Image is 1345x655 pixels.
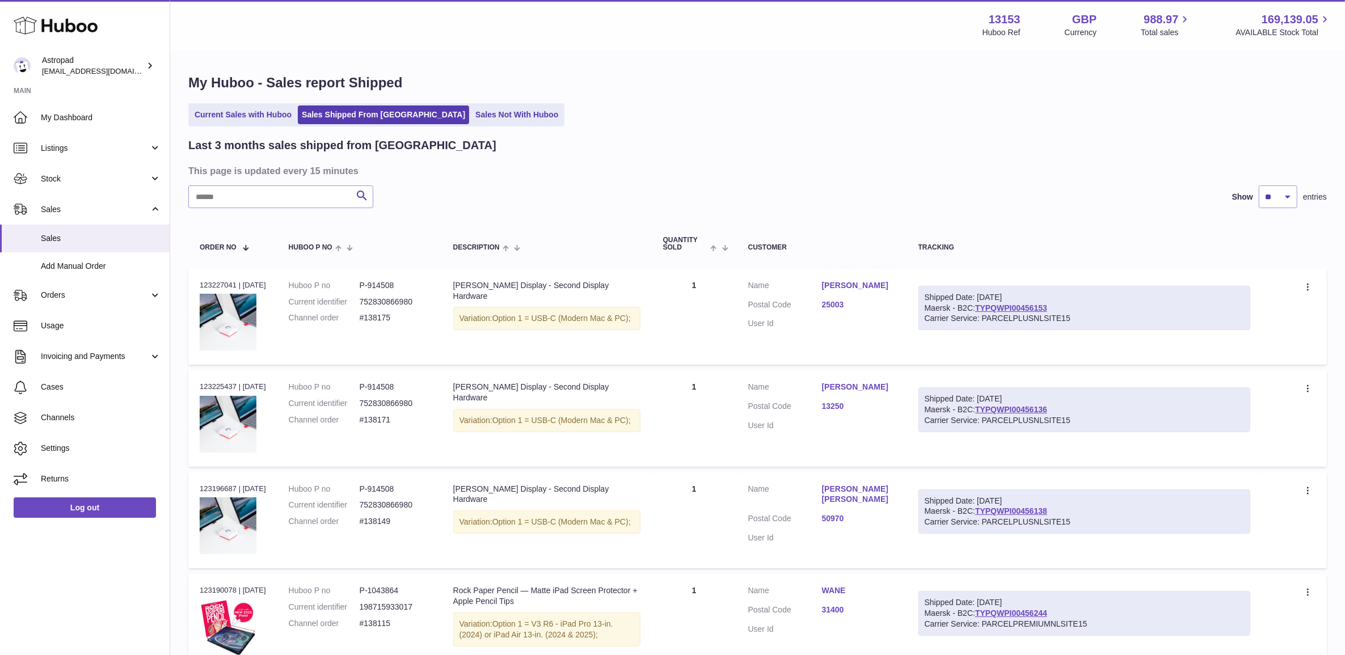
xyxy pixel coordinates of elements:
[453,280,640,302] div: [PERSON_NAME] Display - Second Display Hardware
[652,269,737,365] td: 1
[188,74,1327,92] h1: My Huboo - Sales report Shipped
[822,280,896,291] a: [PERSON_NAME]
[200,280,266,290] div: 123227041 | [DATE]
[453,244,500,251] span: Description
[188,164,1324,177] h3: This page is updated every 15 minutes
[652,472,737,568] td: 1
[41,382,161,392] span: Cases
[748,533,822,543] dt: User Id
[41,320,161,331] span: Usage
[41,233,161,244] span: Sales
[748,318,822,329] dt: User Id
[925,597,1245,608] div: Shipped Date: [DATE]
[1262,12,1318,27] span: 169,139.05
[41,204,149,215] span: Sales
[41,261,161,272] span: Add Manual Order
[41,290,149,301] span: Orders
[200,497,256,554] img: MattRonge_r2_MSP20255.jpg
[1236,27,1331,38] span: AVAILABLE Stock Total
[360,618,431,629] dd: #138115
[459,619,613,639] span: Option 1 = V3 R6 - iPad Pro 13-in. (2024) or iPad Air 13-in. (2024 & 2025);
[360,500,431,510] dd: 752830866980
[918,244,1251,251] div: Tracking
[289,500,360,510] dt: Current identifier
[360,398,431,409] dd: 752830866980
[975,608,1047,618] a: TYPQWPI00456244
[925,619,1245,629] div: Carrier Service: PARCELPREMIUMNLSITE15
[191,105,296,124] a: Current Sales with Huboo
[453,612,640,646] div: Variation:
[360,312,431,323] dd: #138175
[925,313,1245,324] div: Carrier Service: PARCELPLUSNLSITE15
[925,394,1245,404] div: Shipped Date: [DATE]
[652,370,737,466] td: 1
[289,516,360,527] dt: Channel order
[918,387,1251,432] div: Maersk - B2C:
[41,351,149,362] span: Invoicing and Payments
[925,415,1245,426] div: Carrier Service: PARCELPLUSNLSITE15
[748,299,822,313] dt: Postal Code
[453,382,640,403] div: [PERSON_NAME] Display - Second Display Hardware
[360,382,431,392] dd: P-914508
[492,416,631,425] span: Option 1 = USB-C (Modern Mac & PC);
[200,484,266,494] div: 123196687 | [DATE]
[14,497,156,518] a: Log out
[360,297,431,307] dd: 752830866980
[748,513,822,527] dt: Postal Code
[748,382,822,395] dt: Name
[748,624,822,635] dt: User Id
[989,12,1021,27] strong: 13153
[14,57,31,74] img: internalAdmin-13153@internal.huboo.com
[1144,12,1178,27] span: 988.97
[925,292,1245,303] div: Shipped Date: [DATE]
[360,280,431,291] dd: P-914508
[41,474,161,484] span: Returns
[748,244,896,251] div: Customer
[918,591,1251,636] div: Maersk - B2C:
[289,415,360,425] dt: Channel order
[289,382,360,392] dt: Huboo P no
[453,484,640,505] div: [PERSON_NAME] Display - Second Display Hardware
[298,105,469,124] a: Sales Shipped From [GEOGRAPHIC_DATA]
[822,484,896,505] a: [PERSON_NAME] [PERSON_NAME]
[918,286,1251,331] div: Maersk - B2C:
[492,517,631,526] span: Option 1 = USB-C (Modern Mac & PC);
[471,105,562,124] a: Sales Not With Huboo
[360,415,431,425] dd: #138171
[360,484,431,495] dd: P-914508
[663,236,708,251] span: Quantity Sold
[289,280,360,291] dt: Huboo P no
[289,618,360,629] dt: Channel order
[289,312,360,323] dt: Channel order
[1232,192,1253,202] label: Show
[1141,12,1191,38] a: 988.97 Total sales
[360,585,431,596] dd: P-1043864
[188,138,496,153] h2: Last 3 months sales shipped from [GEOGRAPHIC_DATA]
[1141,27,1191,38] span: Total sales
[822,401,896,412] a: 13250
[748,605,822,618] dt: Postal Code
[200,396,256,453] img: MattRonge_r2_MSP20255.jpg
[41,143,149,154] span: Listings
[822,382,896,392] a: [PERSON_NAME]
[748,280,822,294] dt: Name
[983,27,1021,38] div: Huboo Ref
[975,303,1047,312] a: TYPQWPI00456153
[748,401,822,415] dt: Postal Code
[200,382,266,392] div: 123225437 | [DATE]
[1072,12,1097,27] strong: GBP
[200,244,237,251] span: Order No
[822,585,896,596] a: WANE
[822,299,896,310] a: 25003
[453,409,640,432] div: Variation:
[975,405,1047,414] a: TYPQWPI00456136
[925,517,1245,527] div: Carrier Service: PARCELPLUSNLSITE15
[41,412,161,423] span: Channels
[289,244,332,251] span: Huboo P no
[1065,27,1097,38] div: Currency
[453,510,640,534] div: Variation:
[289,398,360,409] dt: Current identifier
[41,443,161,454] span: Settings
[925,496,1245,506] div: Shipped Date: [DATE]
[200,294,256,350] img: MattRonge_r2_MSP20255.jpg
